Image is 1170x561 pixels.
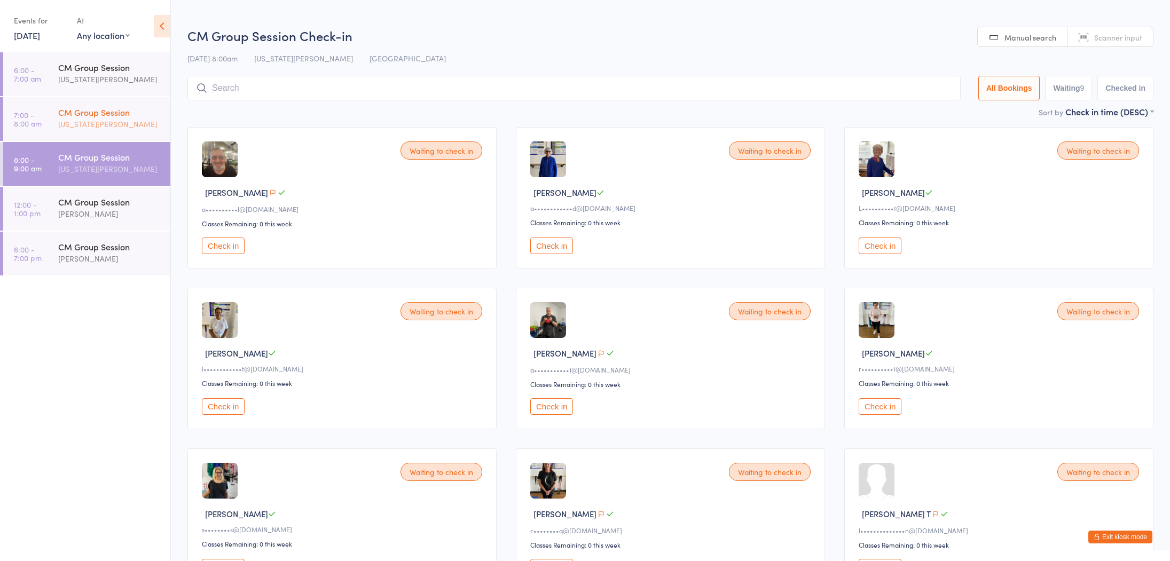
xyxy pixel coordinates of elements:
[1094,32,1142,43] span: Scanner input
[58,163,161,175] div: [US_STATE][PERSON_NAME]
[859,141,894,177] img: image1729211514.png
[530,238,573,254] button: Check in
[58,73,161,85] div: [US_STATE][PERSON_NAME]
[533,187,596,198] span: [PERSON_NAME]
[77,29,130,41] div: Any location
[58,151,161,163] div: CM Group Session
[530,380,814,389] div: Classes Remaining: 0 this week
[77,12,130,29] div: At
[58,106,161,118] div: CM Group Session
[1004,32,1056,43] span: Manual search
[202,539,485,548] div: Classes Remaining: 0 this week
[14,66,41,83] time: 6:00 - 7:00 am
[729,463,811,481] div: Waiting to check in
[1057,463,1139,481] div: Waiting to check in
[1057,141,1139,160] div: Waiting to check in
[862,347,925,359] span: [PERSON_NAME]
[1080,84,1085,92] div: 9
[3,52,170,96] a: 6:00 -7:00 amCM Group Session[US_STATE][PERSON_NAME]
[202,204,485,214] div: a••••••••••l@[DOMAIN_NAME]
[530,526,814,535] div: c••••••••q@[DOMAIN_NAME]
[14,110,42,128] time: 7:00 - 8:00 am
[859,540,1142,549] div: Classes Remaining: 0 this week
[58,252,161,265] div: [PERSON_NAME]
[202,525,485,534] div: s••••••••s@[DOMAIN_NAME]
[205,508,268,519] span: [PERSON_NAME]
[202,463,238,499] img: image1729546942.png
[202,238,245,254] button: Check in
[530,218,814,227] div: Classes Remaining: 0 this week
[58,196,161,208] div: CM Group Session
[1039,107,1063,117] label: Sort by
[3,142,170,186] a: 8:00 -9:00 amCM Group Session[US_STATE][PERSON_NAME]
[729,141,811,160] div: Waiting to check in
[401,141,482,160] div: Waiting to check in
[205,347,268,359] span: [PERSON_NAME]
[1065,106,1153,117] div: Check in time (DESC)
[3,232,170,275] a: 6:00 -7:00 pmCM Group Session[PERSON_NAME]
[202,219,485,228] div: Classes Remaining: 0 this week
[370,53,446,64] span: [GEOGRAPHIC_DATA]
[14,155,42,172] time: 8:00 - 9:00 am
[530,540,814,549] div: Classes Remaining: 0 this week
[58,241,161,252] div: CM Group Session
[58,61,161,73] div: CM Group Session
[859,238,901,254] button: Check in
[530,141,566,177] img: image1753653269.png
[187,27,1153,44] h2: CM Group Session Check-in
[14,245,42,262] time: 6:00 - 7:00 pm
[187,53,238,64] span: [DATE] 8:00am
[1045,76,1092,100] button: Waiting9
[14,200,41,217] time: 12:00 - 1:00 pm
[202,141,238,177] img: image1742513610.png
[3,97,170,141] a: 7:00 -8:00 amCM Group Session[US_STATE][PERSON_NAME]
[3,187,170,231] a: 12:00 -1:00 pmCM Group Session[PERSON_NAME]
[530,365,814,374] div: a•••••••••••1@[DOMAIN_NAME]
[401,302,482,320] div: Waiting to check in
[205,187,268,198] span: [PERSON_NAME]
[859,398,901,415] button: Check in
[1057,302,1139,320] div: Waiting to check in
[58,208,161,220] div: [PERSON_NAME]
[530,203,814,212] div: a••••••••••••d@[DOMAIN_NAME]
[530,302,566,338] img: image1746135529.png
[859,526,1142,535] div: l••••••••••••••n@[DOMAIN_NAME]
[859,302,894,338] img: image1746135265.png
[530,398,573,415] button: Check in
[862,508,931,519] span: [PERSON_NAME] T
[859,203,1142,212] div: L••••••••••t@[DOMAIN_NAME]
[14,29,40,41] a: [DATE]
[1088,531,1152,543] button: Exit kiosk mode
[530,463,566,499] img: image1743570995.png
[401,463,482,481] div: Waiting to check in
[862,187,925,198] span: [PERSON_NAME]
[14,12,66,29] div: Events for
[187,76,961,100] input: Search
[202,364,485,373] div: l••••••••••••t@[DOMAIN_NAME]
[254,53,353,64] span: [US_STATE][PERSON_NAME]
[729,302,811,320] div: Waiting to check in
[978,76,1040,100] button: All Bookings
[859,218,1142,227] div: Classes Remaining: 0 this week
[202,398,245,415] button: Check in
[202,302,238,338] img: image1750029489.png
[859,378,1142,388] div: Classes Remaining: 0 this week
[533,508,596,519] span: [PERSON_NAME]
[533,347,596,359] span: [PERSON_NAME]
[1097,76,1153,100] button: Checked in
[859,364,1142,373] div: r••••••••••1@[DOMAIN_NAME]
[202,378,485,388] div: Classes Remaining: 0 this week
[58,118,161,130] div: [US_STATE][PERSON_NAME]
